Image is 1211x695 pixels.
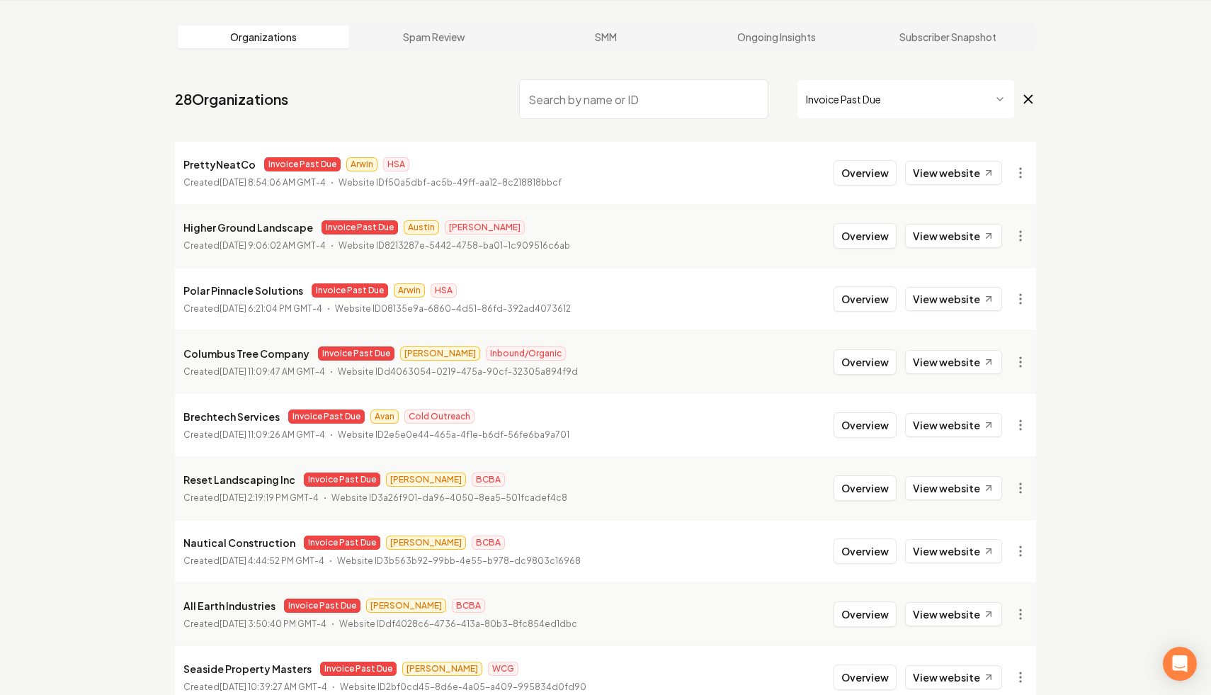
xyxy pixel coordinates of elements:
[183,282,303,299] p: Polar Pinnacle Solutions
[183,597,275,614] p: All Earth Industries
[339,239,570,253] p: Website ID 8213287e-5442-4758-ba01-1c909516c6ab
[834,160,897,186] button: Overview
[905,413,1002,437] a: View website
[175,89,288,109] a: 28Organizations
[452,599,485,613] span: BCBA
[905,350,1002,374] a: View website
[337,554,581,568] p: Website ID 3b563b92-99bb-4e55-b978-dc9803c16968
[183,365,325,379] p: Created
[318,346,394,361] span: Invoice Past Due
[349,26,521,48] a: Spam Review
[335,302,571,316] p: Website ID 08135e9a-6860-4d51-86fd-392ad4073612
[312,283,388,298] span: Invoice Past Due
[183,219,313,236] p: Higher Ground Landscape
[320,662,397,676] span: Invoice Past Due
[339,176,562,190] p: Website ID f50a5dbf-ac5b-49ff-aa12-8c218818bbcf
[304,473,380,487] span: Invoice Past Due
[404,220,439,235] span: Austin
[322,220,398,235] span: Invoice Past Due
[220,555,324,566] time: [DATE] 4:44:52 PM GMT-4
[220,618,326,629] time: [DATE] 3:50:40 PM GMT-4
[834,349,897,375] button: Overview
[905,224,1002,248] a: View website
[178,26,349,48] a: Organizations
[431,283,457,298] span: HSA
[905,287,1002,311] a: View website
[905,665,1002,689] a: View website
[834,601,897,627] button: Overview
[862,26,1033,48] a: Subscriber Snapshot
[488,662,518,676] span: WCG
[383,157,409,171] span: HSA
[834,286,897,312] button: Overview
[445,220,525,235] span: [PERSON_NAME]
[338,428,569,442] p: Website ID 2e5e0e44-465a-4f1e-b6df-56fe6ba9a701
[346,157,377,171] span: Arwin
[400,346,480,361] span: [PERSON_NAME]
[370,409,399,424] span: Avan
[905,602,1002,626] a: View website
[183,428,325,442] p: Created
[1163,647,1197,681] div: Open Intercom Messenger
[472,473,505,487] span: BCBA
[183,239,326,253] p: Created
[220,303,322,314] time: [DATE] 6:21:04 PM GMT-4
[386,473,466,487] span: [PERSON_NAME]
[220,682,327,692] time: [DATE] 10:39:27 AM GMT-4
[834,538,897,564] button: Overview
[183,176,326,190] p: Created
[834,475,897,501] button: Overview
[183,471,295,488] p: Reset Landscaping Inc
[304,536,380,550] span: Invoice Past Due
[402,662,482,676] span: [PERSON_NAME]
[519,79,768,119] input: Search by name or ID
[339,617,577,631] p: Website ID df4028c6-4736-413a-80b3-8fc854ed1dbc
[183,491,319,505] p: Created
[834,223,897,249] button: Overview
[220,177,326,188] time: [DATE] 8:54:06 AM GMT-4
[905,539,1002,563] a: View website
[220,366,325,377] time: [DATE] 11:09:47 AM GMT-4
[905,161,1002,185] a: View website
[183,345,309,362] p: Columbus Tree Company
[183,554,324,568] p: Created
[340,680,586,694] p: Website ID 2bf0cd45-8d6e-4a05-a409-995834d0fd90
[486,346,566,361] span: Inbound/Organic
[366,599,446,613] span: [PERSON_NAME]
[220,429,325,440] time: [DATE] 11:09:26 AM GMT-4
[183,156,256,173] p: PrettyNeatCo
[284,599,360,613] span: Invoice Past Due
[472,536,505,550] span: BCBA
[404,409,474,424] span: Cold Outreach
[338,365,578,379] p: Website ID d4063054-0219-475a-90cf-32305a894f9d
[331,491,567,505] p: Website ID 3a26f901-da96-4050-8ea5-501fcadef4c8
[220,492,319,503] time: [DATE] 2:19:19 PM GMT-4
[183,617,326,631] p: Created
[183,660,312,677] p: Seaside Property Masters
[394,283,425,298] span: Arwin
[183,534,295,551] p: Nautical Construction
[220,240,326,251] time: [DATE] 9:06:02 AM GMT-4
[183,680,327,694] p: Created
[386,536,466,550] span: [PERSON_NAME]
[183,302,322,316] p: Created
[264,157,341,171] span: Invoice Past Due
[183,408,280,425] p: Brechtech Services
[691,26,863,48] a: Ongoing Insights
[288,409,365,424] span: Invoice Past Due
[905,476,1002,500] a: View website
[834,412,897,438] button: Overview
[520,26,691,48] a: SMM
[834,665,897,690] button: Overview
